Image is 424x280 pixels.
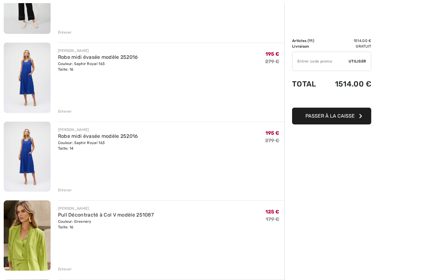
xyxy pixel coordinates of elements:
[349,58,366,64] span: Utiliser
[292,44,323,49] td: Livraison
[265,130,280,136] span: 195 €
[265,209,280,215] span: 125 €
[265,51,280,57] span: 195 €
[265,58,280,64] s: 279 €
[292,52,349,71] input: Code promo
[58,187,72,193] div: Enlever
[323,38,371,44] td: 1514.00 €
[292,73,323,95] td: Total
[266,216,280,222] s: 179 €
[58,212,154,218] a: Pull Décontracté à Col V modèle 251087
[58,30,72,35] div: Enlever
[58,109,72,114] div: Enlever
[58,266,72,272] div: Enlever
[309,39,313,43] span: 11
[58,206,154,211] div: [PERSON_NAME]
[323,44,371,49] td: Gratuit
[4,200,51,271] img: Pull Décontracté à Col V modèle 251087
[292,108,371,124] button: Passer à la caisse
[323,73,371,95] td: 1514.00 €
[58,140,138,151] div: Couleur: Saphir Royal 163 Taille: 14
[58,127,138,133] div: [PERSON_NAME]
[292,95,371,105] iframe: PayPal
[305,113,355,119] span: Passer à la caisse
[292,38,323,44] td: Articles ( )
[58,48,138,54] div: [PERSON_NAME]
[58,133,138,139] a: Robe midi évasée modèle 252016
[58,219,154,230] div: Couleur: Greenery Taille: 16
[265,138,280,143] s: 279 €
[58,61,138,72] div: Couleur: Saphir Royal 163 Taille: 16
[58,54,138,60] a: Robe midi évasée modèle 252016
[4,122,51,192] img: Robe midi évasée modèle 252016
[4,43,51,113] img: Robe midi évasée modèle 252016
